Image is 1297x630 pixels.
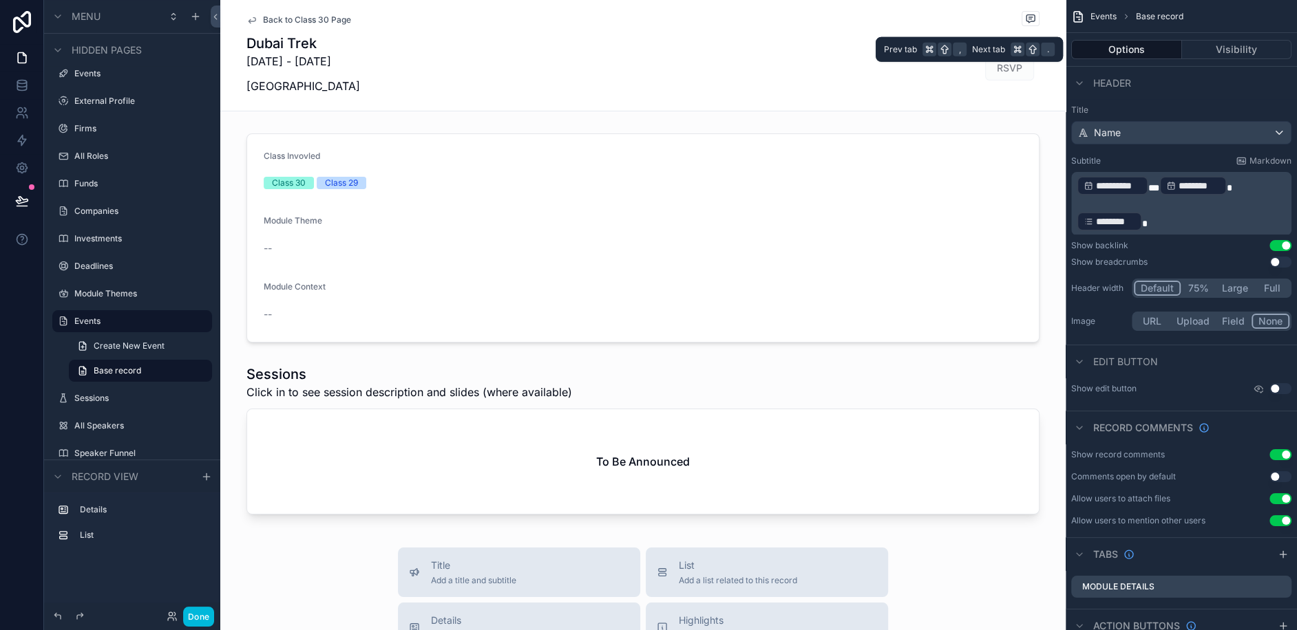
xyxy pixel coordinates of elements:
[1071,316,1126,327] label: Image
[44,492,220,560] div: scrollable content
[1071,172,1291,235] div: scrollable content
[74,123,204,134] label: Firms
[1090,11,1117,22] span: Events
[72,43,142,57] span: Hidden pages
[74,68,204,79] label: Events
[72,470,138,484] span: Record view
[74,420,204,431] label: All Speakers
[74,393,204,404] label: Sessions
[94,340,165,351] span: Create New Event
[74,316,204,327] label: Events
[94,365,141,376] span: Base record
[1071,515,1205,526] div: Allow users to mention other users
[263,14,351,25] span: Back to Class 30 Page
[1093,421,1193,435] span: Record comments
[1071,240,1128,251] div: Show backlink
[246,34,360,53] h1: Dubai Trek
[1249,155,1291,166] span: Markdown
[398,547,640,597] button: TitleAdd a title and subtitle
[1071,121,1291,144] button: Name
[1134,281,1181,296] button: Default
[1136,11,1183,22] span: Base record
[431,575,516,586] span: Add a title and subtitle
[1093,547,1118,561] span: Tabs
[1071,493,1170,504] div: Allow users to attach files
[80,504,201,515] label: Details
[1082,581,1154,592] label: Module Details
[246,14,351,25] a: Back to Class 30 Page
[1094,126,1121,140] span: Name
[1181,281,1216,296] button: 75%
[69,335,212,357] a: Create New Event
[1071,40,1182,59] button: Options
[74,178,204,189] label: Funds
[1254,281,1289,296] button: Full
[69,360,212,382] a: Base record
[1170,314,1216,329] button: Upload
[1216,281,1254,296] button: Large
[74,151,204,162] label: All Roles
[74,261,204,272] label: Deadlines
[1071,283,1126,294] label: Header width
[1071,257,1148,268] div: Show breadcrumbs
[1236,155,1291,166] a: Markdown
[884,44,917,55] span: Prev tab
[679,558,797,572] span: List
[1071,449,1165,460] div: Show record comments
[954,44,965,55] span: ,
[1093,76,1131,90] span: Header
[80,530,201,541] label: List
[74,206,204,217] label: Companies
[1134,314,1170,329] button: URL
[74,96,204,107] label: External Profile
[972,44,1005,55] span: Next tab
[646,547,888,597] button: ListAdd a list related to this record
[1252,314,1289,329] button: None
[1071,155,1101,166] label: Subtitle
[1071,383,1137,394] label: Show edit button
[1071,471,1176,482] div: Comments open by default
[74,448,204,459] label: Speaker Funnel
[1182,40,1292,59] button: Visibility
[431,613,550,627] span: Details
[679,575,797,586] span: Add a list related to this record
[72,10,101,23] span: Menu
[1042,44,1053,55] span: .
[679,613,803,627] span: Highlights
[1093,355,1158,369] span: Edit button
[246,78,360,94] p: [GEOGRAPHIC_DATA]
[74,288,204,299] label: Module Themes
[431,558,516,572] span: Title
[1071,105,1291,116] label: Title
[246,53,360,69] p: [DATE] - [DATE]
[1216,314,1252,329] button: Field
[183,607,214,627] button: Done
[74,233,204,244] label: Investments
